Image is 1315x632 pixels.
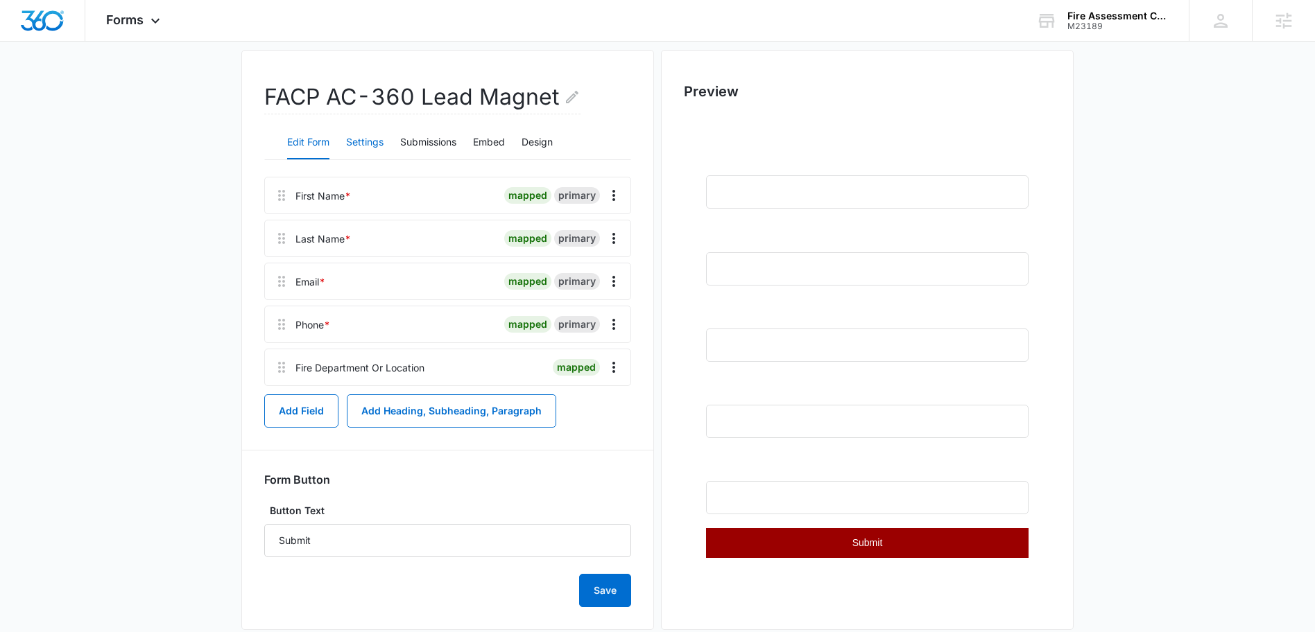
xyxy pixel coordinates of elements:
div: mapped [504,316,551,333]
button: Add Field [264,394,338,428]
button: Edit Form [287,126,329,159]
span: Forms [106,12,144,27]
button: Design [522,126,553,159]
button: Overflow Menu [603,356,625,378]
button: Submissions [400,126,456,159]
div: mapped [504,273,551,290]
div: account name [1067,10,1169,21]
div: Email [295,274,325,289]
div: primary [554,230,600,247]
div: mapped [504,187,551,204]
button: Settings [346,126,384,159]
h2: FACP AC-360 Lead Magnet [264,80,581,114]
div: mapped [504,230,551,247]
button: Add Heading, Subheading, Paragraph [347,394,556,428]
button: Overflow Menu [603,184,625,207]
button: Overflow Menu [603,270,625,292]
div: Phone [295,317,330,332]
button: Overflow Menu [603,227,625,249]
h2: Preview [684,81,1051,102]
div: Last Name [295,231,351,246]
div: First Name [295,188,351,203]
div: primary [554,273,600,290]
button: Overflow Menu [603,313,625,335]
span: Submit [146,391,177,402]
div: account id [1067,21,1169,31]
div: primary [554,187,600,204]
div: primary [554,316,600,333]
div: mapped [553,359,600,376]
button: Embed [473,126,505,159]
button: Save [579,574,631,607]
button: Edit Form Name [564,80,581,114]
label: Button Text [264,503,631,518]
h3: Form Button [264,473,330,486]
div: Fire Department Or Location [295,360,424,375]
